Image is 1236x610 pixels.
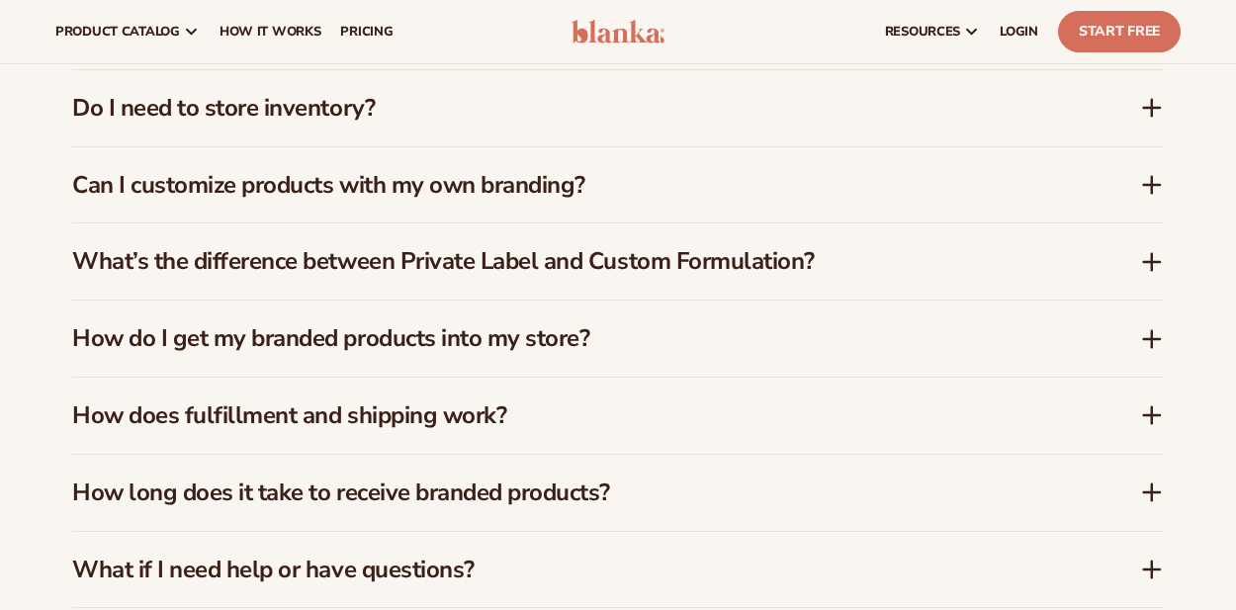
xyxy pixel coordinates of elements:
h3: Can I customize products with my own branding? [72,171,1081,200]
a: Start Free [1058,11,1181,52]
h3: How long does it take to receive branded products? [72,479,1081,507]
span: LOGIN [1000,24,1038,40]
h3: How does fulfillment and shipping work? [72,401,1081,430]
span: product catalog [55,24,180,40]
span: How It Works [220,24,321,40]
h3: What’s the difference between Private Label and Custom Formulation? [72,247,1081,276]
span: resources [885,24,960,40]
span: pricing [340,24,393,40]
img: logo [572,20,664,44]
h3: How do I get my branded products into my store? [72,324,1081,353]
h3: Do I need to store inventory? [72,94,1081,123]
h3: What if I need help or have questions? [72,556,1081,584]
